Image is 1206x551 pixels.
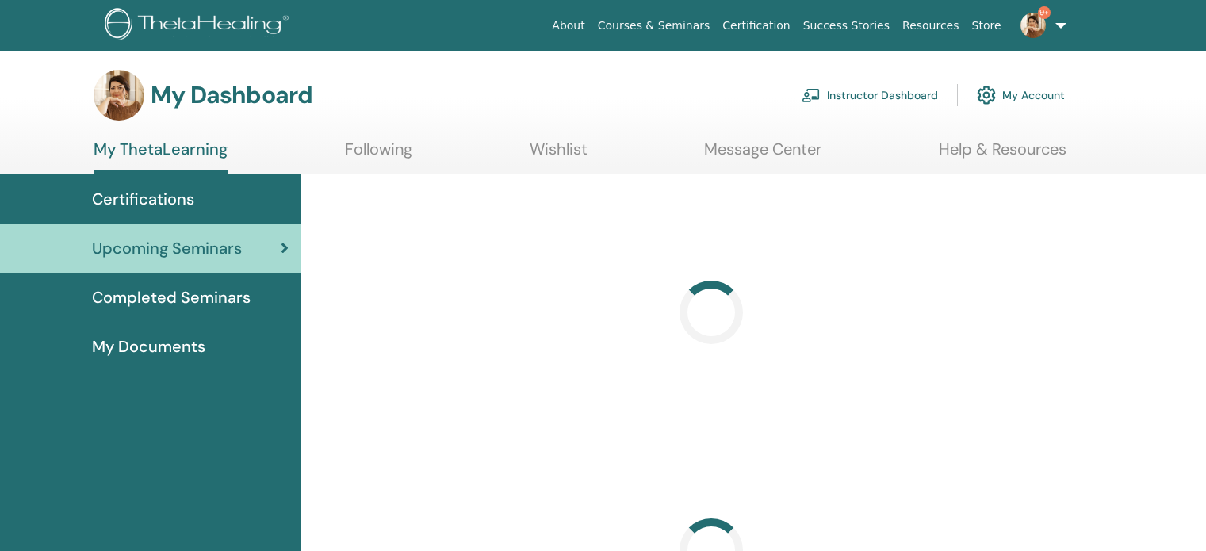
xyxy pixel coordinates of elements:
[896,11,966,40] a: Resources
[94,70,144,121] img: default.jpg
[105,8,294,44] img: logo.png
[704,140,821,170] a: Message Center
[802,78,938,113] a: Instructor Dashboard
[966,11,1008,40] a: Store
[530,140,588,170] a: Wishlist
[802,88,821,102] img: chalkboard-teacher.svg
[546,11,591,40] a: About
[1038,6,1051,19] span: 9+
[939,140,1066,170] a: Help & Resources
[592,11,717,40] a: Courses & Seminars
[797,11,896,40] a: Success Stories
[151,81,312,109] h3: My Dashboard
[977,82,996,109] img: cog.svg
[92,335,205,358] span: My Documents
[345,140,412,170] a: Following
[92,285,251,309] span: Completed Seminars
[92,236,242,260] span: Upcoming Seminars
[94,140,228,174] a: My ThetaLearning
[716,11,796,40] a: Certification
[977,78,1065,113] a: My Account
[1020,13,1046,38] img: default.jpg
[92,187,194,211] span: Certifications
